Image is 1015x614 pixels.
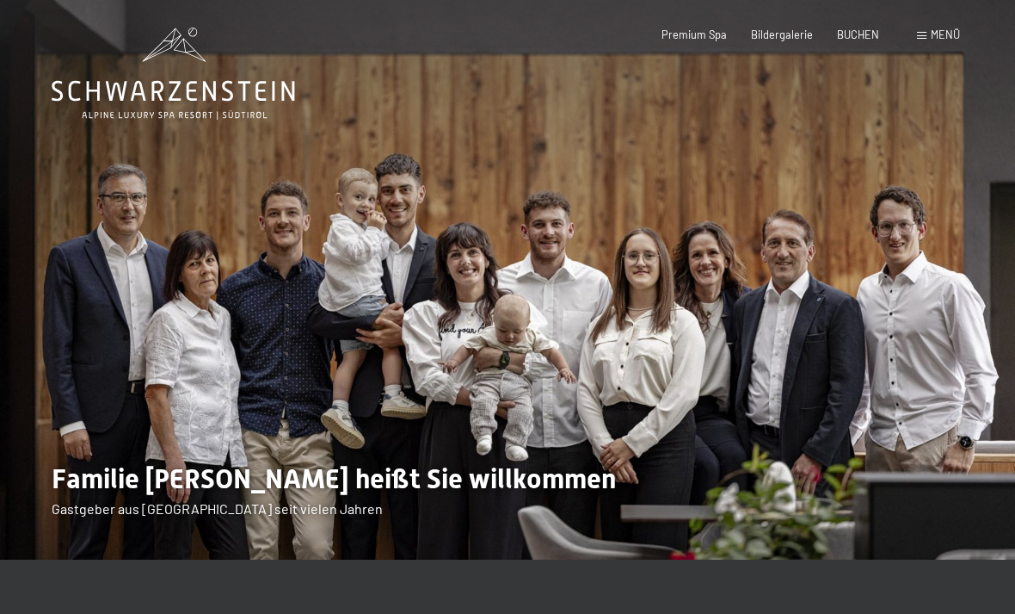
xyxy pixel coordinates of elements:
[52,462,616,495] span: Familie [PERSON_NAME] heißt Sie willkommen
[837,28,879,41] a: BUCHEN
[751,28,813,41] a: Bildergalerie
[661,28,727,41] a: Premium Spa
[52,500,383,517] span: Gastgeber aus [GEOGRAPHIC_DATA] seit vielen Jahren
[931,28,960,41] span: Menü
